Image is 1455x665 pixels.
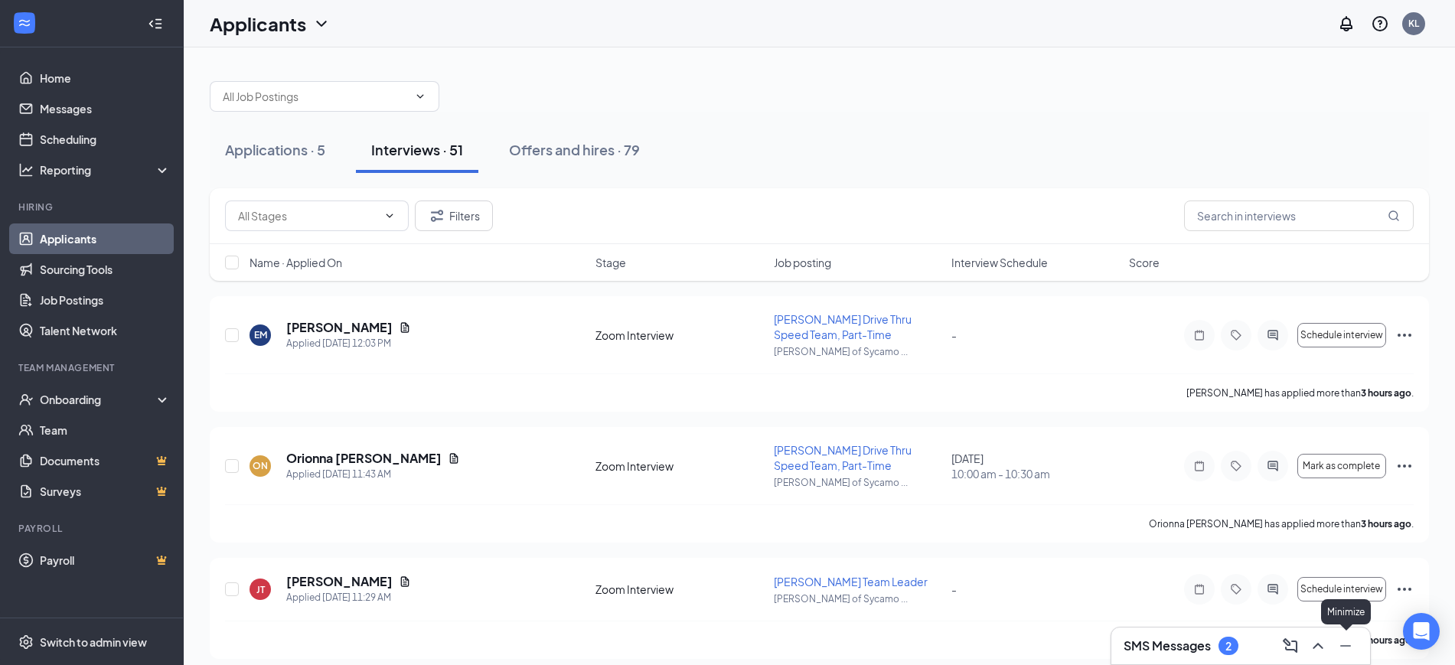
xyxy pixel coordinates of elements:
svg: ActiveChat [1264,329,1282,341]
svg: Ellipses [1395,580,1414,598]
svg: UserCheck [18,392,34,407]
div: [DATE] [951,451,1120,481]
svg: Tag [1227,329,1245,341]
div: Applications · 5 [225,140,325,159]
a: Home [40,63,171,93]
h3: SMS Messages [1124,637,1211,654]
input: Search in interviews [1184,200,1414,231]
span: Name · Applied On [250,255,342,270]
a: Sourcing Tools [40,254,171,285]
div: EM [254,328,267,341]
p: [PERSON_NAME] of Sycamo ... [774,476,942,489]
button: Filter Filters [415,200,493,231]
div: Minimize [1321,599,1371,624]
svg: Document [448,452,460,465]
div: JT [256,583,265,596]
a: Job Postings [40,285,171,315]
div: Switch to admin view [40,634,147,650]
div: Interviews · 51 [371,140,463,159]
input: All Stages [238,207,377,224]
div: Zoom Interview [595,328,764,343]
span: [PERSON_NAME] Drive Thru Speed Team, Part-Time [774,312,912,341]
svg: Ellipses [1395,326,1414,344]
svg: Ellipses [1395,457,1414,475]
h1: Applicants [210,11,306,37]
button: Minimize [1333,634,1358,658]
div: Zoom Interview [595,582,764,597]
h5: Orionna [PERSON_NAME] [286,450,442,467]
div: Offers and hires · 79 [509,140,640,159]
span: - [951,328,957,342]
span: Interview Schedule [951,255,1048,270]
svg: ChevronDown [312,15,331,33]
div: Applied [DATE] 11:43 AM [286,467,460,482]
span: Score [1129,255,1160,270]
svg: Note [1190,583,1209,595]
svg: QuestionInfo [1371,15,1389,33]
span: Job posting [774,255,831,270]
svg: Notifications [1337,15,1355,33]
a: Messages [40,93,171,124]
button: Schedule interview [1297,323,1386,347]
div: Reporting [40,162,171,178]
p: Orionna [PERSON_NAME] has applied more than . [1149,517,1414,530]
div: Hiring [18,200,168,214]
a: SurveysCrown [40,476,171,507]
a: DocumentsCrown [40,445,171,476]
span: Schedule interview [1300,584,1383,595]
svg: Tag [1227,460,1245,472]
div: Applied [DATE] 12:03 PM [286,336,411,351]
svg: Note [1190,460,1209,472]
svg: WorkstreamLogo [17,15,32,31]
span: 10:00 am - 10:30 am [951,466,1120,481]
b: 4 hours ago [1361,634,1411,646]
div: Open Intercom Messenger [1403,613,1440,650]
p: [PERSON_NAME] of Sycamo ... [774,592,942,605]
svg: ComposeMessage [1281,637,1300,655]
span: Stage [595,255,626,270]
p: [PERSON_NAME] of Sycamo ... [774,345,942,358]
div: Onboarding [40,392,158,407]
div: KL [1408,17,1419,30]
div: Payroll [18,522,168,535]
div: ON [253,459,268,472]
svg: Document [399,575,411,588]
button: Mark as complete [1297,454,1386,478]
svg: Settings [18,634,34,650]
div: 2 [1225,640,1232,653]
svg: ChevronDown [383,210,396,222]
svg: Filter [428,207,446,225]
svg: Document [399,321,411,334]
a: Team [40,415,171,445]
a: Applicants [40,223,171,254]
p: [PERSON_NAME] has applied more than . [1186,386,1414,399]
svg: Analysis [18,162,34,178]
span: [PERSON_NAME] Team Leader [774,575,928,588]
svg: MagnifyingGlass [1388,210,1400,222]
a: Scheduling [40,124,171,155]
a: Talent Network [40,315,171,346]
svg: Note [1190,329,1209,341]
h5: [PERSON_NAME] [286,573,393,590]
span: [PERSON_NAME] Drive Thru Speed Team, Part-Time [774,443,912,472]
span: Mark as complete [1303,461,1380,471]
span: Schedule interview [1300,330,1383,341]
span: - [951,582,957,596]
b: 3 hours ago [1361,518,1411,530]
button: Schedule interview [1297,577,1386,601]
div: Applied [DATE] 11:29 AM [286,590,411,605]
input: All Job Postings [223,88,408,105]
svg: ChevronUp [1309,637,1327,655]
svg: ChevronDown [414,90,426,103]
h5: [PERSON_NAME] [286,319,393,336]
svg: ActiveChat [1264,460,1282,472]
button: ChevronUp [1306,634,1330,658]
svg: Collapse [148,16,163,31]
div: Zoom Interview [595,458,764,474]
svg: Tag [1227,583,1245,595]
button: ComposeMessage [1278,634,1303,658]
a: PayrollCrown [40,545,171,575]
div: Team Management [18,361,168,374]
svg: ActiveChat [1264,583,1282,595]
b: 3 hours ago [1361,387,1411,399]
